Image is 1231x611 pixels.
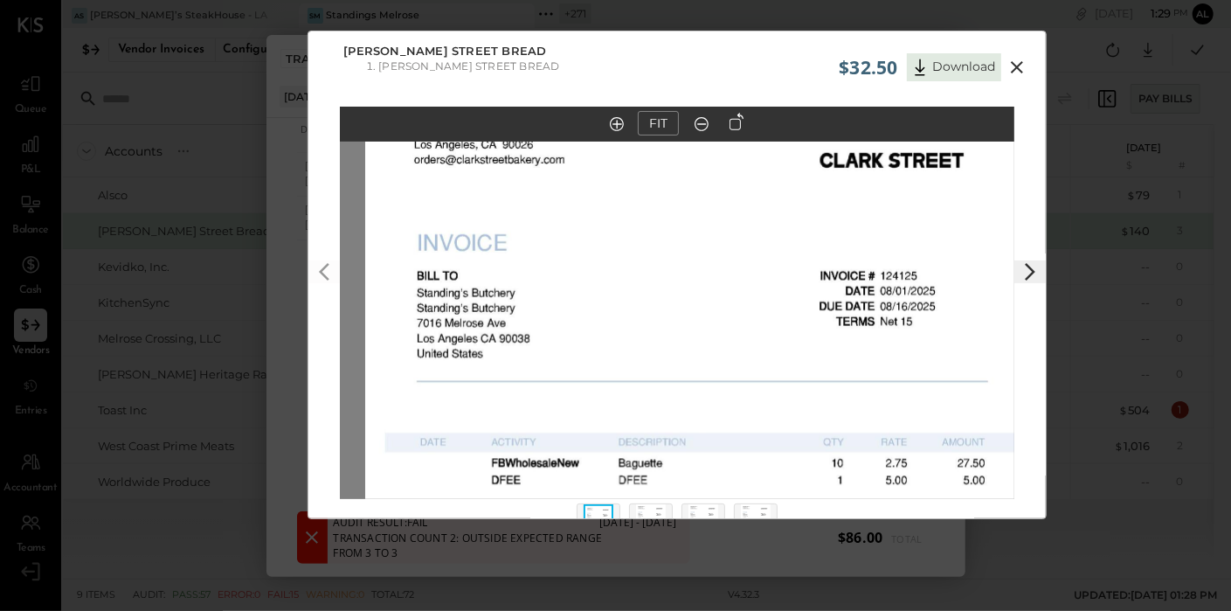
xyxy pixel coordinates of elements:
span: [PERSON_NAME] Street Bread [343,43,546,60]
button: FIT [638,111,679,135]
button: Download [907,53,1001,81]
img: Thumbnail 3 [688,504,718,543]
img: Thumbnail 4 [741,504,771,543]
span: $32.50 [839,55,897,80]
img: Thumbnail 2 [636,504,666,543]
img: Thumbnail 1 [584,504,613,543]
li: [PERSON_NAME] Street Bread [378,59,559,73]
